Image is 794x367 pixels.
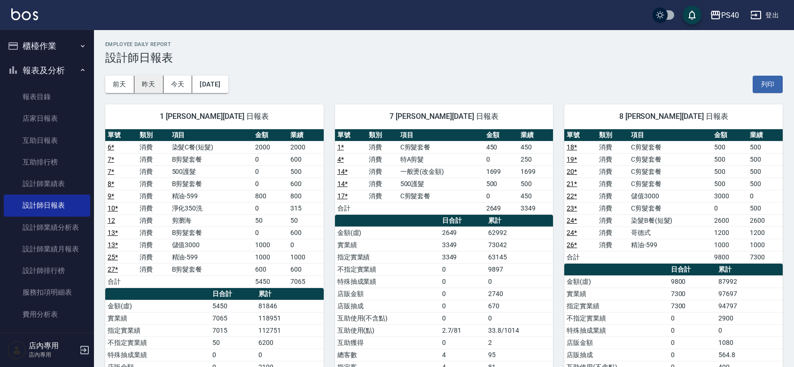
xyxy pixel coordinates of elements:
[629,190,712,202] td: 儲值3000
[346,112,542,121] span: 7 [PERSON_NAME][DATE] 日報表
[4,238,90,260] a: 設計師業績月報表
[440,251,486,263] td: 3349
[669,275,716,288] td: 9800
[288,202,323,214] td: 315
[629,226,712,239] td: 哥德式
[288,141,323,153] td: 2000
[669,312,716,324] td: 0
[137,178,169,190] td: 消費
[398,141,484,153] td: C剪髮套餐
[366,153,398,165] td: 消費
[669,324,716,336] td: 0
[398,190,484,202] td: C剪髮套餐
[597,141,629,153] td: 消費
[484,190,519,202] td: 0
[335,226,440,239] td: 金額(虛)
[4,108,90,129] a: 店家日報表
[4,173,90,195] a: 設計師業績表
[564,275,668,288] td: 金額(虛)
[105,336,210,349] td: 不指定實業績
[366,165,398,178] td: 消費
[597,190,629,202] td: 消費
[398,153,484,165] td: 特A剪髮
[669,288,716,300] td: 7300
[170,239,253,251] td: 儲值3000
[747,251,783,263] td: 7300
[256,324,323,336] td: 112751
[335,129,366,141] th: 單號
[335,288,440,300] td: 店販金額
[712,214,747,226] td: 2600
[256,312,323,324] td: 118951
[335,300,440,312] td: 店販抽成
[564,312,668,324] td: 不指定實業績
[137,263,169,275] td: 消費
[366,178,398,190] td: 消費
[486,288,553,300] td: 2740
[518,178,553,190] td: 500
[629,239,712,251] td: 精油-599
[683,6,701,24] button: save
[288,239,323,251] td: 0
[4,260,90,281] a: 設計師排行榜
[712,202,747,214] td: 0
[712,190,747,202] td: 3000
[747,165,783,178] td: 500
[712,153,747,165] td: 500
[4,34,90,58] button: 櫃檯作業
[597,129,629,141] th: 類別
[564,349,668,361] td: 店販抽成
[366,190,398,202] td: 消費
[440,226,486,239] td: 2649
[335,202,366,214] td: 合計
[108,217,115,224] a: 12
[288,129,323,141] th: 業績
[288,275,323,288] td: 7065
[335,239,440,251] td: 實業績
[210,288,256,300] th: 日合計
[564,324,668,336] td: 特殊抽成業績
[163,76,193,93] button: 今天
[706,6,743,25] button: PS40
[597,165,629,178] td: 消費
[629,153,712,165] td: C剪髮套餐
[597,214,629,226] td: 消費
[137,165,169,178] td: 消費
[105,312,210,324] td: 實業績
[712,239,747,251] td: 1000
[335,263,440,275] td: 不指定實業績
[518,129,553,141] th: 業績
[629,214,712,226] td: 染髮B餐(短髮)
[105,51,783,64] h3: 設計師日報表
[518,165,553,178] td: 1699
[712,129,747,141] th: 金額
[564,251,596,263] td: 合計
[518,153,553,165] td: 250
[105,349,210,361] td: 特殊抽成業績
[712,226,747,239] td: 1200
[716,324,783,336] td: 0
[288,263,323,275] td: 600
[747,202,783,214] td: 500
[335,251,440,263] td: 指定實業績
[170,129,253,141] th: 項目
[484,153,519,165] td: 0
[105,324,210,336] td: 指定實業績
[170,153,253,165] td: B剪髮套餐
[170,214,253,226] td: 剪瀏海
[288,178,323,190] td: 600
[440,312,486,324] td: 0
[192,76,228,93] button: [DATE]
[170,190,253,202] td: 精油-599
[486,251,553,263] td: 63145
[256,336,323,349] td: 6200
[716,336,783,349] td: 1080
[712,165,747,178] td: 500
[253,153,288,165] td: 0
[8,341,26,359] img: Person
[170,226,253,239] td: B剪髮套餐
[576,112,771,121] span: 8 [PERSON_NAME][DATE] 日報表
[4,217,90,238] a: 設計師業績分析表
[4,86,90,108] a: 報表目錄
[105,300,210,312] td: 金額(虛)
